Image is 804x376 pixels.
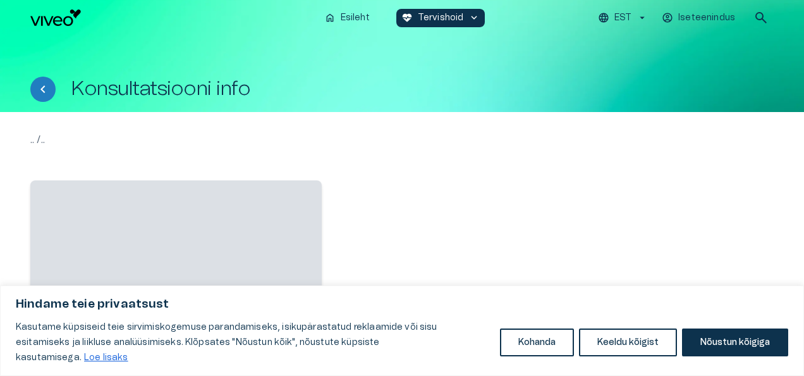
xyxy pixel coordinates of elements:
[30,77,56,102] button: Tagasi
[678,11,735,25] p: Iseteenindus
[753,10,769,25] span: search
[83,353,129,363] a: Loe lisaks
[614,11,631,25] p: EST
[30,9,314,26] a: Navigate to homepage
[324,12,336,23] span: home
[682,329,788,356] button: Nõustun kõigiga
[660,9,738,27] button: Iseteenindus
[468,12,480,23] span: keyboard_arrow_down
[596,9,650,27] button: EST
[500,329,574,356] button: Kohanda
[418,11,464,25] p: Tervishoid
[401,12,413,23] span: ecg_heart
[16,297,788,312] p: Hindame teie privaatsust
[71,78,250,100] h1: Konsultatsiooni info
[341,11,370,25] p: Esileht
[16,320,490,365] p: Kasutame küpsiseid teie sirvimiskogemuse parandamiseks, isikupärastatud reklaamide või sisu esita...
[579,329,677,356] button: Keeldu kõigist
[748,5,774,30] button: open search modal
[30,132,774,147] p: .. / ..
[319,9,376,27] button: homeEsileht
[396,9,485,27] button: ecg_heartTervishoidkeyboard_arrow_down
[30,9,81,26] img: Viveo logo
